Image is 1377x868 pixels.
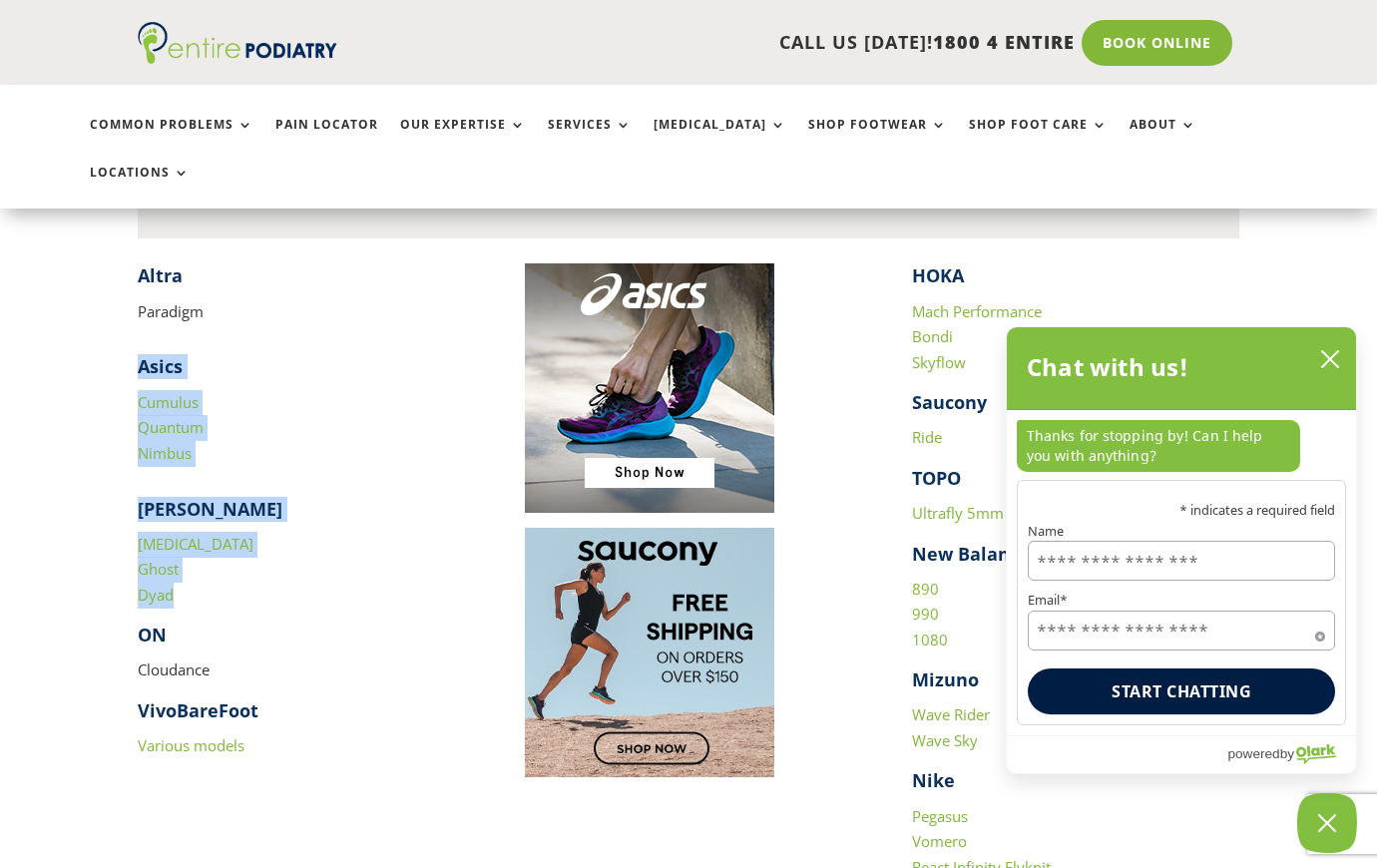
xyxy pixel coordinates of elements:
a: Wave Rider [912,704,990,724]
strong: ON [138,623,167,647]
strong: New Balance [912,542,1030,566]
a: Common Problems [90,118,253,161]
strong: Nike [912,768,955,792]
a: Shop Foot Care [969,118,1108,161]
a: Entire Podiatry [138,48,337,68]
strong: Altra [138,263,183,287]
p: Cloudance [138,657,465,698]
a: Book Online [1082,20,1232,66]
a: Our Expertise [400,118,526,161]
a: 1080 [912,630,948,650]
a: Mach Performance [912,301,1042,321]
a: 990 [912,604,939,624]
strong: VivoBareFoot [138,698,258,722]
div: chat [1007,410,1356,480]
strong: TOPO [912,466,961,490]
a: Quantum [138,417,204,437]
a: Various models [138,735,244,755]
input: Name [1028,542,1335,582]
a: Cumulus [138,392,199,412]
img: logo (1) [138,22,337,64]
label: Name [1028,525,1335,538]
a: Pegasus [912,806,968,826]
a: Ride [912,427,942,447]
a: Services [548,118,632,161]
a: Skyflow [912,352,966,372]
span: Required field [1315,628,1325,638]
p: CALL US [DATE]! [389,30,1075,56]
a: Powered by Olark [1227,736,1356,773]
a: Bondi [912,326,953,346]
h2: Chat with us! [1027,347,1189,387]
h4: ​ [138,263,465,298]
a: [MEDICAL_DATA] [138,534,253,554]
button: close chatbox [1314,344,1346,374]
p: Paradigm [138,299,465,325]
strong: Mizuno [912,667,979,691]
a: 890 [912,579,939,599]
label: Email* [1028,595,1335,608]
a: Vomero [912,831,967,851]
p: Thanks for stopping by! Can I help you with anything? [1017,420,1300,472]
a: Pain Locator [275,118,378,161]
button: Close Chatbox [1297,793,1357,853]
span: by [1280,741,1294,766]
strong: HOKA [912,263,964,287]
strong: Asics [138,354,183,378]
span: powered [1227,741,1279,766]
img: Image to click to buy ASIC shoes online [525,263,774,513]
p: * indicates a required field [1028,504,1335,517]
a: [MEDICAL_DATA] [654,118,786,161]
strong: [PERSON_NAME] [138,497,282,521]
a: Dyad [138,585,174,605]
a: Ghost [138,559,179,579]
a: Shop Footwear [808,118,947,161]
div: olark chatbox [1006,326,1357,774]
a: Locations [90,166,190,209]
input: Email [1028,611,1335,651]
a: About [1130,118,1196,161]
a: Wave Sky [912,730,978,750]
a: Ultrafly 5mm drop [912,503,1041,523]
button: Start chatting [1028,668,1335,714]
strong: Saucony [912,390,987,414]
a: Nimbus [138,443,192,463]
span: 1800 4 ENTIRE [933,30,1075,54]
